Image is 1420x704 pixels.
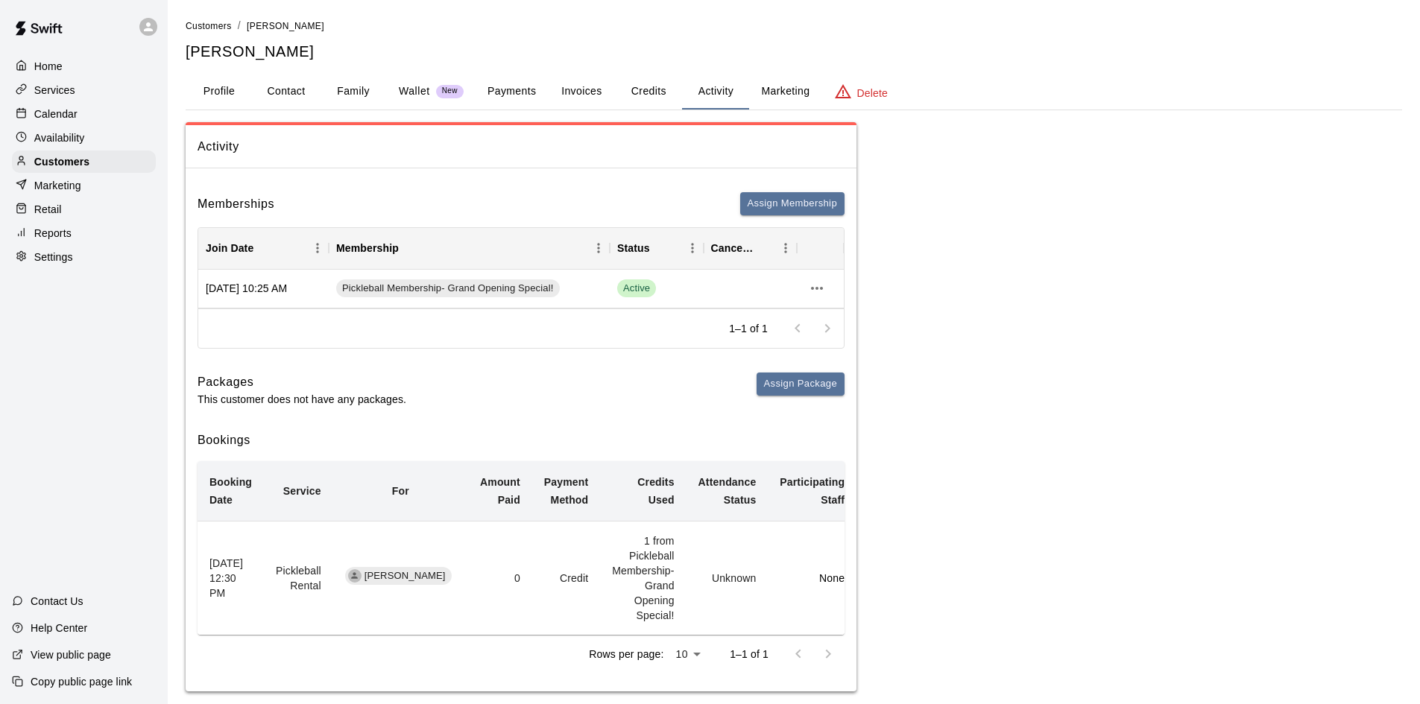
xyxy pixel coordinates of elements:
[34,107,78,121] p: Calendar
[206,227,253,269] div: Join Date
[436,86,464,96] span: New
[12,198,156,221] a: Retail
[31,674,132,689] p: Copy public page link
[12,174,156,197] a: Marketing
[468,521,532,635] td: 0
[186,74,253,110] button: Profile
[31,647,111,662] p: View public page
[348,569,362,583] div: Jon Williams
[548,74,615,110] button: Invoices
[749,74,821,110] button: Marketing
[617,282,656,296] span: Active
[186,19,232,31] a: Customers
[306,237,329,259] button: Menu
[247,21,324,31] span: [PERSON_NAME]
[804,276,830,301] button: more actions
[740,192,845,215] button: Assign Membership
[476,74,548,110] button: Payments
[857,86,888,101] p: Delete
[198,227,329,269] div: Join Date
[320,74,387,110] button: Family
[637,476,674,506] b: Credits Used
[610,227,704,269] div: Status
[615,74,682,110] button: Credits
[264,521,333,635] td: Pickleball Rental
[669,644,706,665] div: 10
[480,476,520,506] b: Amount Paid
[34,130,85,145] p: Availability
[253,238,274,259] button: Sort
[544,476,588,506] b: Payment Method
[754,238,774,259] button: Sort
[34,59,63,74] p: Home
[12,127,156,149] a: Availability
[698,476,757,506] b: Attendance Status
[198,431,845,450] h6: Bookings
[730,647,769,662] p: 1–1 of 1
[532,521,600,635] td: Credit
[198,270,329,308] div: [DATE] 10:25 AM
[34,250,73,264] p: Settings
[617,279,656,297] span: Active
[329,227,610,269] div: Membership
[729,321,768,336] p: 1–1 of 1
[336,227,399,269] div: Membership
[198,392,406,407] p: This customer does not have any packages.
[600,521,686,635] td: 1 from Pickleball Membership- Grand Opening Special!
[253,74,320,110] button: Contact
[31,594,83,609] p: Contact Us
[682,74,749,110] button: Activity
[198,194,274,214] h6: Memberships
[198,521,264,635] th: [DATE] 12:30 PM
[12,150,156,173] a: Customers
[617,227,650,269] div: Status
[359,569,452,583] span: [PERSON_NAME]
[757,372,845,396] button: Assign Package
[198,372,406,392] h6: Packages
[399,238,420,259] button: Sort
[34,83,75,98] p: Services
[780,476,845,506] b: Participating Staff
[687,521,769,635] td: Unknown
[650,238,671,259] button: Sort
[587,237,610,259] button: Menu
[34,154,89,169] p: Customers
[12,55,156,77] a: Home
[34,226,72,241] p: Reports
[209,476,252,506] b: Booking Date
[198,461,856,635] table: simple table
[12,222,156,244] a: Reports
[392,485,409,497] b: For
[198,137,845,156] span: Activity
[704,227,798,269] div: Cancel Date
[31,621,87,635] p: Help Center
[34,202,62,217] p: Retail
[399,83,430,99] p: Wallet
[34,178,81,193] p: Marketing
[186,21,232,31] span: Customers
[711,227,754,269] div: Cancel Date
[12,103,156,125] a: Calendar
[774,237,797,259] button: Menu
[283,485,321,497] b: Service
[681,237,704,259] button: Menu
[336,282,560,296] span: Pickleball Membership- Grand Opening Special!
[589,647,663,662] p: Rows per page:
[186,18,1402,34] nav: breadcrumb
[12,79,156,101] a: Services
[336,279,564,297] a: Pickleball Membership- Grand Opening Special!
[238,18,241,34] li: /
[780,571,845,586] p: None
[12,246,156,268] a: Settings
[186,42,1402,62] h5: [PERSON_NAME]
[186,74,1402,110] div: basic tabs example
